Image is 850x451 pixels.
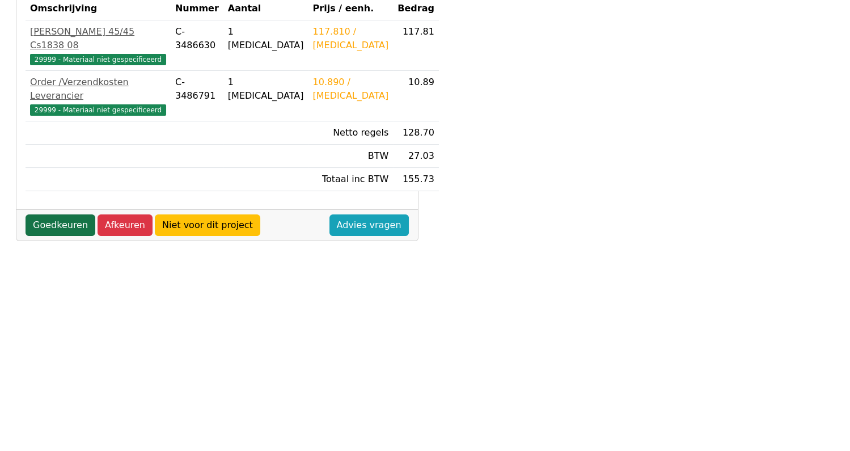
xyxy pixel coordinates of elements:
div: [PERSON_NAME] 45/45 Cs1838 08 [30,25,166,52]
td: 128.70 [393,121,439,145]
td: 155.73 [393,168,439,191]
a: Order /Verzendkosten Leverancier29999 - Materiaal niet gespecificeerd [30,75,166,116]
div: 1 [MEDICAL_DATA] [228,75,304,103]
td: 27.03 [393,145,439,168]
div: 117.810 / [MEDICAL_DATA] [313,25,389,52]
td: 10.89 [393,71,439,121]
div: 10.890 / [MEDICAL_DATA] [313,75,389,103]
a: Goedkeuren [26,214,95,236]
span: 29999 - Materiaal niet gespecificeerd [30,104,166,116]
a: Niet voor dit project [155,214,260,236]
td: BTW [308,145,394,168]
div: 1 [MEDICAL_DATA] [228,25,304,52]
td: Netto regels [308,121,394,145]
td: 117.81 [393,20,439,71]
td: C-3486630 [171,20,223,71]
a: Afkeuren [98,214,153,236]
a: [PERSON_NAME] 45/45 Cs1838 0829999 - Materiaal niet gespecificeerd [30,25,166,66]
span: 29999 - Materiaal niet gespecificeerd [30,54,166,65]
td: Totaal inc BTW [308,168,394,191]
div: Order /Verzendkosten Leverancier [30,75,166,103]
td: C-3486791 [171,71,223,121]
a: Advies vragen [329,214,409,236]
